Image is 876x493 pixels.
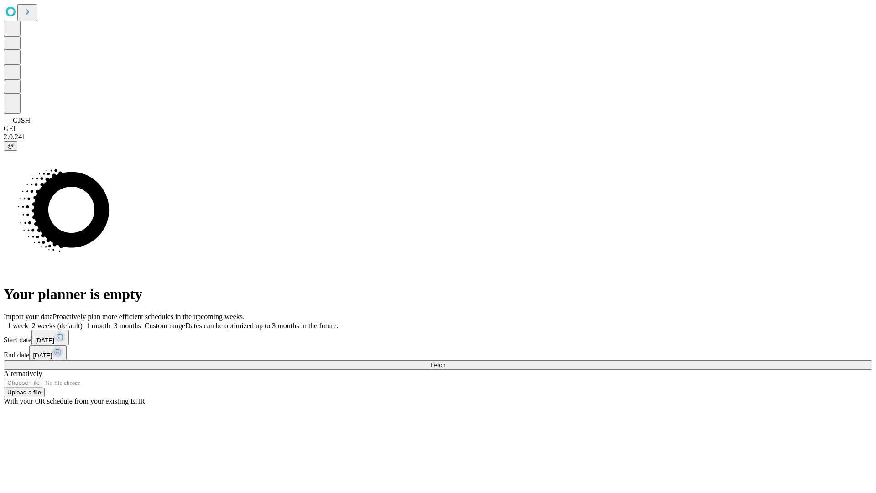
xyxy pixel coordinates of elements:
span: [DATE] [35,337,54,344]
span: 1 month [86,322,110,330]
span: 1 week [7,322,28,330]
span: Custom range [145,322,185,330]
div: GEI [4,125,872,133]
div: Start date [4,330,872,345]
h1: Your planner is empty [4,286,872,303]
div: End date [4,345,872,360]
span: GJSH [13,116,30,124]
div: 2.0.241 [4,133,872,141]
span: Fetch [430,362,445,368]
span: Alternatively [4,370,42,378]
span: @ [7,142,14,149]
span: [DATE] [33,352,52,359]
span: With your OR schedule from your existing EHR [4,397,145,405]
button: @ [4,141,17,151]
span: 2 weeks (default) [32,322,83,330]
span: Import your data [4,313,53,320]
button: Upload a file [4,388,45,397]
span: Dates can be optimized up to 3 months in the future. [185,322,338,330]
span: 3 months [114,322,141,330]
span: Proactively plan more efficient schedules in the upcoming weeks. [53,313,245,320]
button: Fetch [4,360,872,370]
button: [DATE] [29,345,67,360]
button: [DATE] [31,330,69,345]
